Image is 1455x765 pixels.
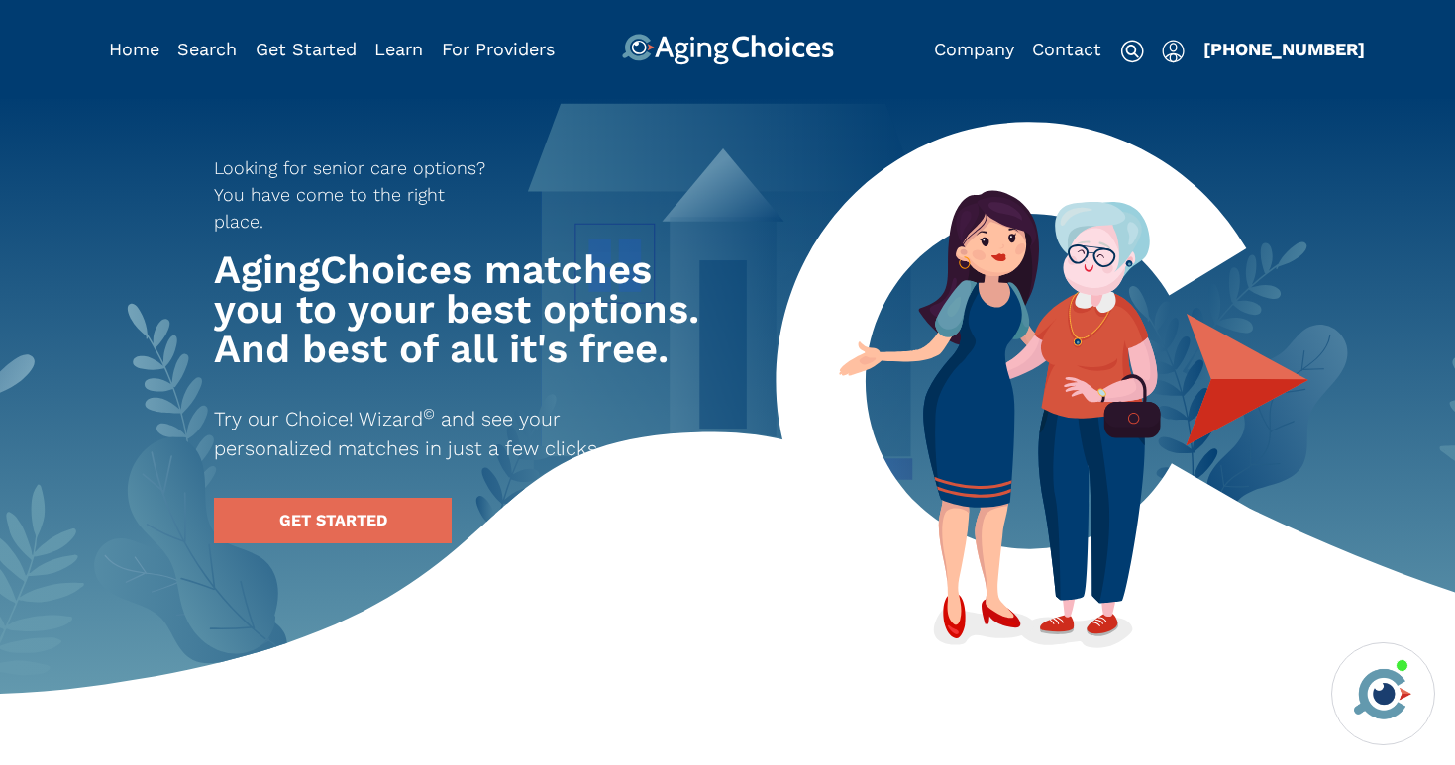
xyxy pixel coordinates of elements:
img: AgingChoices [621,34,833,65]
div: Popover trigger [177,34,237,65]
div: Popover trigger [1162,34,1185,65]
a: For Providers [442,39,555,59]
a: Learn [374,39,423,59]
p: Looking for senior care options? You have come to the right place. [214,154,499,235]
img: search-icon.svg [1120,40,1144,63]
a: Search [177,39,237,59]
img: user-icon.svg [1162,40,1185,63]
img: avatar [1349,660,1416,727]
a: Get Started [256,39,357,59]
h1: AgingChoices matches you to your best options. And best of all it's free. [214,250,709,369]
a: Contact [1032,39,1101,59]
a: Company [934,39,1014,59]
a: [PHONE_NUMBER] [1203,39,1365,59]
a: GET STARTED [214,498,452,543]
a: Home [109,39,159,59]
sup: © [423,405,435,423]
p: Try our Choice! Wizard and see your personalized matches in just a few clicks. [214,404,674,463]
